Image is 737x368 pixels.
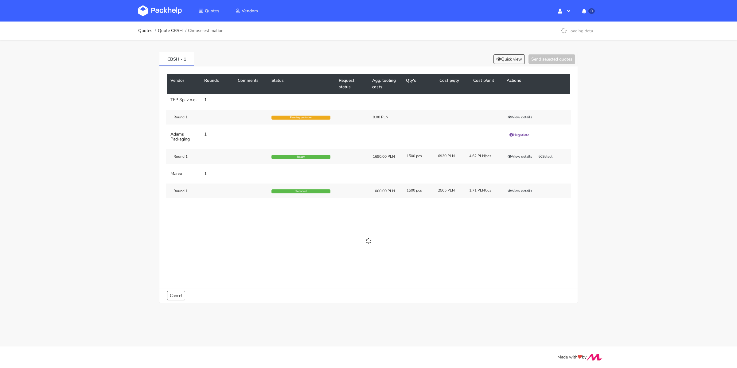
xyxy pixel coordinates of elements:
th: Comments [234,74,268,94]
td: Marex [167,168,201,180]
a: Quotes [191,5,227,16]
div: Round 1 [166,154,234,159]
th: Actions [503,74,570,94]
div: 1690.00 PLN [373,154,398,159]
span: 0 [588,8,595,14]
td: 1 [201,128,234,145]
a: Quote CBSH [158,28,183,33]
img: Dashboard [138,5,182,16]
div: Round 1 [166,188,234,193]
a: Cancel [167,291,185,300]
div: 0.00 PLN [373,115,398,120]
a: Vendors [228,5,265,16]
button: 0 [577,5,599,16]
th: Rounds [201,74,234,94]
button: Send selected quotes [528,54,575,64]
th: Vendor [167,74,201,94]
div: Round 1 [166,115,234,120]
div: 2565 PLN [434,188,465,193]
a: CBSH - 1 [159,52,194,65]
div: 1500 pcs [402,188,434,193]
p: Loading data... [557,26,599,36]
div: Pending quotation [271,116,330,120]
th: Status [268,74,335,94]
th: Qty's [402,74,436,94]
div: 4.62 PLN/pcs [465,153,496,158]
div: Selected [271,189,330,194]
th: Request status [335,74,369,94]
nav: breadcrumb [138,25,224,37]
td: TFP Sp. z o.o. [167,94,201,106]
td: Adams Packaging [167,128,201,145]
button: Negotiate [507,132,532,138]
a: Quotes [138,28,152,33]
td: 1 [201,94,234,106]
span: Vendors [242,8,258,14]
button: View details [505,153,535,160]
button: View details [505,188,535,194]
span: Choose estimation [188,28,224,33]
div: 1.71 PLN/pcs [465,188,496,193]
th: Cost p/qty [436,74,470,94]
div: 1500 pcs [402,153,434,158]
div: Made with by [130,354,607,361]
button: View details [505,114,535,120]
table: CBSH - 1 [167,74,570,281]
th: Cost p/unit [470,74,503,94]
img: Move Closer [587,354,602,361]
div: 6930 PLN [434,153,465,158]
button: Quick view [493,54,525,64]
th: Agg. tooling costs [368,74,402,94]
span: Quotes [205,8,219,14]
td: 1 [201,168,234,180]
button: Select [536,153,555,160]
div: Ready [271,155,330,159]
div: 1000.00 PLN [373,188,398,193]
